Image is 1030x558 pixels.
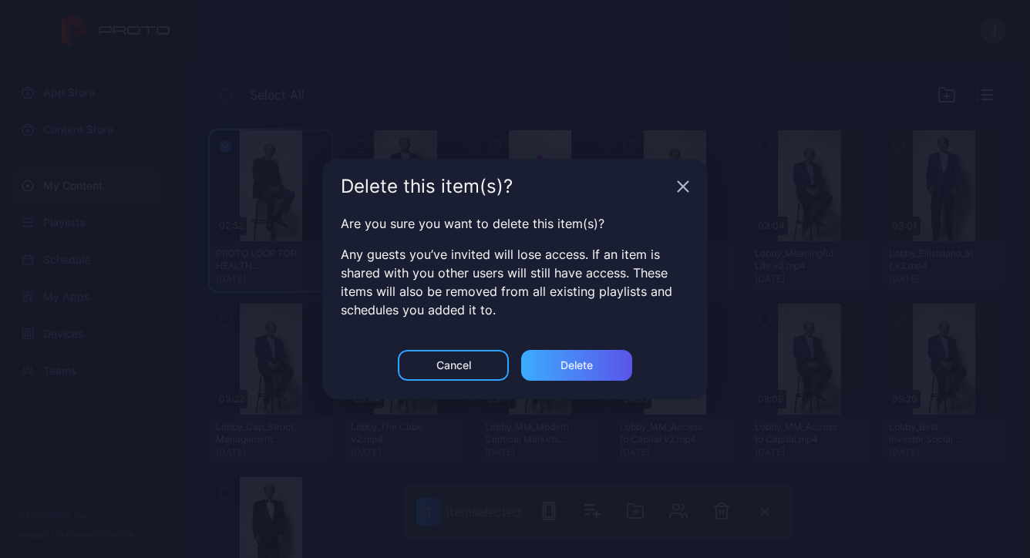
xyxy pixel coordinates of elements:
[560,359,593,371] div: Delete
[341,214,689,233] p: Are you sure you want to delete this item(s)?
[398,350,509,381] button: Cancel
[341,245,689,319] p: Any guests you’ve invited will lose access. If an item is shared with you other users will still ...
[341,177,671,196] div: Delete this item(s)?
[436,359,471,371] div: Cancel
[521,350,632,381] button: Delete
